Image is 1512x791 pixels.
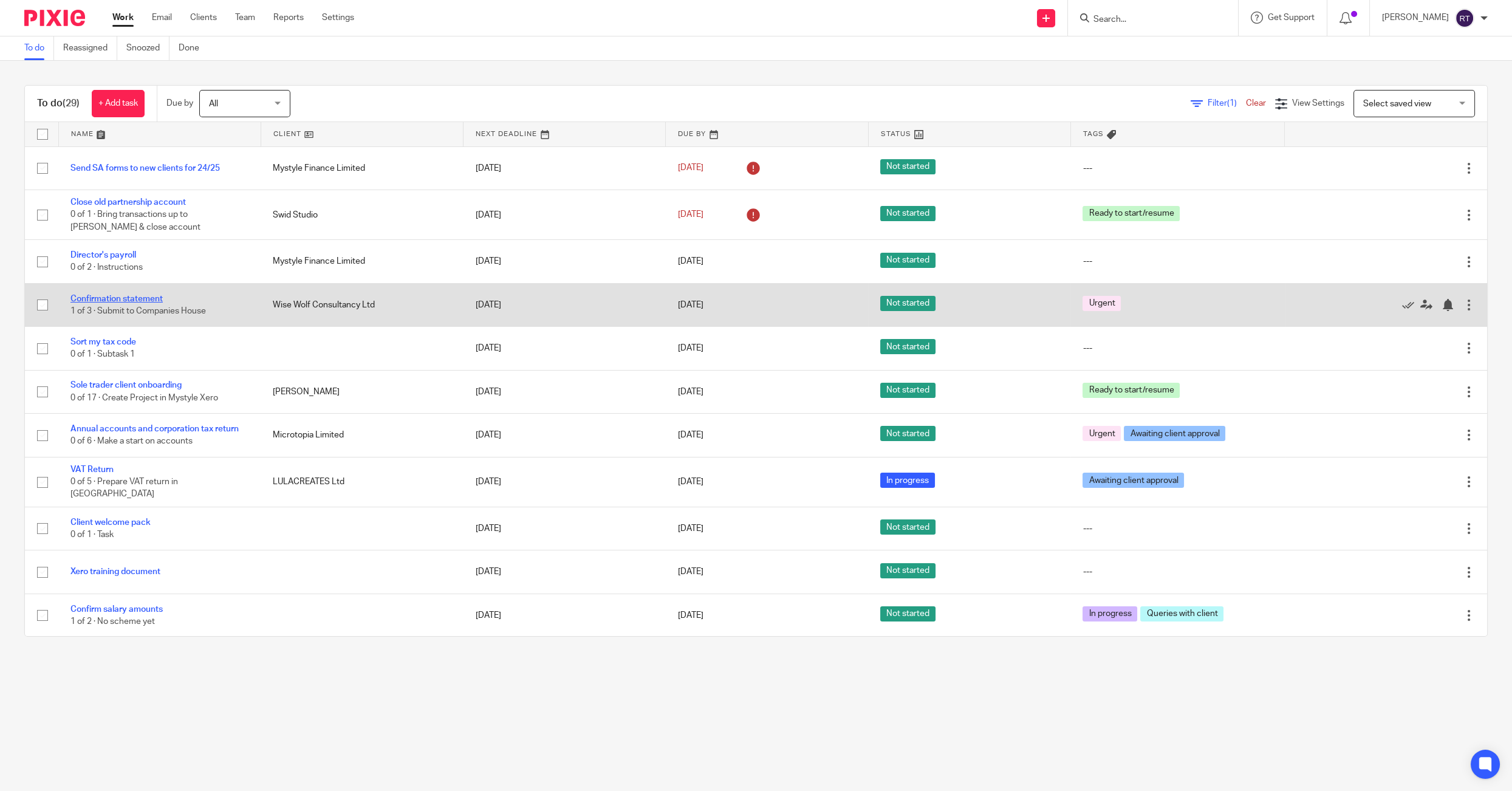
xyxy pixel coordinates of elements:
[37,97,80,110] h1: To do
[880,383,936,398] span: Not started
[273,12,304,24] a: Reports
[63,98,80,108] span: (29)
[464,190,666,239] td: [DATE]
[70,617,155,626] span: 1 of 2 · No scheme yet
[235,12,255,24] a: Team
[70,251,136,259] a: Director's payroll
[70,437,193,445] span: 0 of 6 · Make a start on accounts
[70,295,163,303] a: Confirmation statement
[464,146,666,190] td: [DATE]
[70,164,220,173] a: Send SA forms to new clients for 24/25
[70,381,182,389] a: Sole trader client onboarding
[70,518,151,527] a: Client welcome pack
[880,563,936,578] span: Not started
[261,190,463,239] td: Swid Studio
[261,146,463,190] td: Mystyle Finance Limited
[261,370,463,413] td: [PERSON_NAME]
[1246,99,1266,108] a: Clear
[70,465,114,474] a: VAT Return
[880,296,936,311] span: Not started
[70,264,143,272] span: 0 of 2 · Instructions
[190,12,217,24] a: Clients
[678,164,703,173] span: [DATE]
[880,253,936,268] span: Not started
[880,426,936,441] span: Not started
[1083,206,1180,221] span: Ready to start/resume
[70,211,200,232] span: 0 of 1 · Bring transactions up to [PERSON_NAME] & close account
[1083,606,1137,621] span: In progress
[678,478,703,486] span: [DATE]
[880,159,936,174] span: Not started
[1083,426,1121,441] span: Urgent
[1268,13,1315,22] span: Get Support
[209,100,218,108] span: All
[322,12,354,24] a: Settings
[880,519,936,535] span: Not started
[1363,100,1431,108] span: Select saved view
[70,307,206,315] span: 1 of 3 · Submit to Companies House
[678,210,703,219] span: [DATE]
[678,568,703,577] span: [DATE]
[464,283,666,326] td: [DATE]
[70,567,160,576] a: Xero training document
[464,240,666,283] td: [DATE]
[70,394,218,402] span: 0 of 17 · Create Project in Mystyle Xero
[1402,299,1420,311] a: Mark as done
[464,594,666,637] td: [DATE]
[464,507,666,550] td: [DATE]
[1292,99,1344,108] span: View Settings
[1227,99,1237,108] span: (1)
[678,344,703,352] span: [DATE]
[464,550,666,594] td: [DATE]
[1124,426,1225,441] span: Awaiting client approval
[1083,131,1104,137] span: Tags
[678,388,703,396] span: [DATE]
[1083,522,1272,535] div: ---
[70,198,186,207] a: Close old partnership account
[678,431,703,439] span: [DATE]
[1083,566,1272,578] div: ---
[24,36,54,60] a: To do
[92,90,145,117] a: + Add task
[464,370,666,413] td: [DATE]
[1083,255,1272,267] div: ---
[261,240,463,283] td: Mystyle Finance Limited
[1083,473,1184,488] span: Awaiting client approval
[166,97,193,109] p: Due by
[126,36,169,60] a: Snoozed
[464,457,666,507] td: [DATE]
[678,524,703,533] span: [DATE]
[1455,9,1474,28] img: svg%3E
[1140,606,1223,621] span: Queries with client
[112,12,134,24] a: Work
[70,605,163,614] a: Confirm salary amounts
[70,351,135,359] span: 0 of 1 · Subtask 1
[70,530,114,539] span: 0 of 1 · Task
[678,611,703,620] span: [DATE]
[70,425,239,433] a: Annual accounts and corporation tax return
[152,12,172,24] a: Email
[880,473,935,488] span: In progress
[261,457,463,507] td: LULACREATES Ltd
[179,36,208,60] a: Done
[678,258,703,266] span: [DATE]
[70,338,136,346] a: Sort my tax code
[1208,99,1246,108] span: Filter
[464,327,666,370] td: [DATE]
[261,283,463,326] td: Wise Wolf Consultancy Ltd
[880,206,936,221] span: Not started
[880,606,936,621] span: Not started
[1083,162,1272,174] div: ---
[678,301,703,309] span: [DATE]
[1092,15,1202,26] input: Search
[880,339,936,354] span: Not started
[1083,296,1121,311] span: Urgent
[1382,12,1449,24] p: [PERSON_NAME]
[1083,342,1272,354] div: ---
[1083,383,1180,398] span: Ready to start/resume
[464,414,666,457] td: [DATE]
[261,414,463,457] td: Microtopia Limited
[24,10,85,26] img: Pixie
[63,36,117,60] a: Reassigned
[70,478,178,499] span: 0 of 5 · Prepare VAT return in [GEOGRAPHIC_DATA]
